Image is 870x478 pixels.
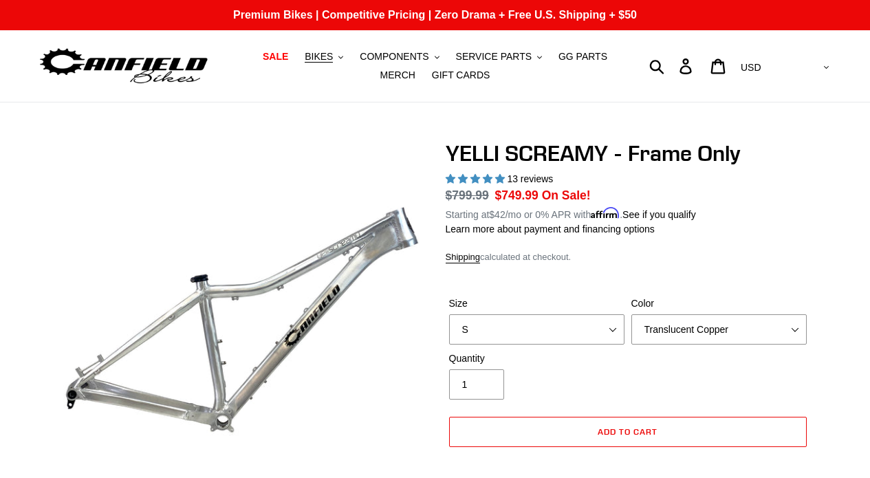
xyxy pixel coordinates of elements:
span: On Sale! [542,186,591,204]
a: GG PARTS [552,47,614,66]
span: GG PARTS [558,51,607,63]
span: 5.00 stars [446,173,508,184]
span: 13 reviews [507,173,553,184]
span: SALE [263,51,288,63]
span: $749.99 [495,188,539,202]
label: Color [631,296,807,311]
button: BIKES [298,47,350,66]
a: Learn more about payment and financing options [446,224,655,235]
span: Add to cart [598,426,657,437]
p: Starting at /mo or 0% APR with . [446,204,696,222]
button: SERVICE PARTS [449,47,549,66]
a: SALE [256,47,295,66]
s: $799.99 [446,188,489,202]
span: MERCH [380,69,415,81]
span: COMPONENTS [360,51,428,63]
span: BIKES [305,51,333,63]
a: MERCH [373,66,422,85]
img: Canfield Bikes [38,45,210,88]
span: Affirm [591,207,620,219]
h1: YELLI SCREAMY - Frame Only [446,140,810,166]
a: See if you qualify - Learn more about Affirm Financing (opens in modal) [622,209,696,220]
a: GIFT CARDS [425,66,497,85]
span: SERVICE PARTS [456,51,532,63]
a: Shipping [446,252,481,263]
div: calculated at checkout. [446,250,810,264]
button: COMPONENTS [353,47,446,66]
label: Quantity [449,351,624,366]
span: GIFT CARDS [432,69,490,81]
button: Add to cart [449,417,807,447]
span: $42 [489,209,505,220]
label: Size [449,296,624,311]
